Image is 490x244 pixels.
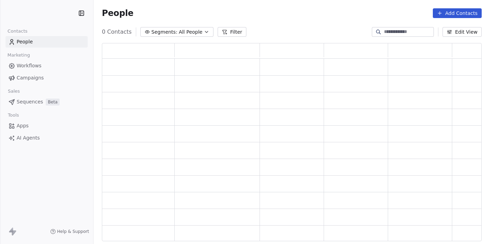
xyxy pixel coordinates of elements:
a: Campaigns [6,72,88,84]
a: Workflows [6,60,88,71]
span: Apps [17,122,29,129]
span: AI Agents [17,134,40,142]
a: Apps [6,120,88,132]
span: People [102,8,133,18]
button: Filter [218,27,246,37]
a: People [6,36,88,48]
button: Add Contacts [433,8,482,18]
span: 0 Contacts [102,28,132,36]
a: SequencesBeta [6,96,88,108]
span: Campaigns [17,74,44,82]
span: Segments: [151,28,177,36]
span: Sales [5,86,23,96]
button: Edit View [443,27,482,37]
span: Beta [46,99,60,106]
span: Contacts [5,26,30,36]
a: Help & Support [50,229,89,234]
span: Marketing [5,50,33,60]
span: Sequences [17,98,43,106]
span: Workflows [17,62,42,69]
a: AI Agents [6,132,88,144]
span: Help & Support [57,229,89,234]
span: Tools [5,110,22,120]
span: People [17,38,33,45]
span: All People [179,28,202,36]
